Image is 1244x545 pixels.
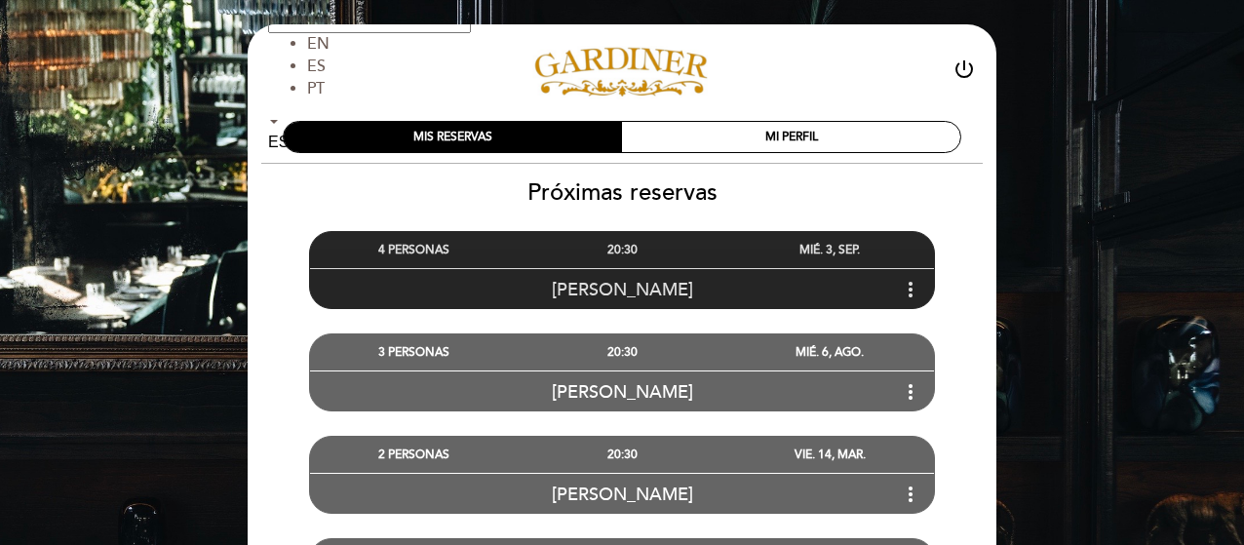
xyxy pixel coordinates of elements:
div: 3 PERSONAS [310,334,518,370]
button: power_settings_new [952,58,976,88]
div: VIE. 14, MAR. [726,437,934,473]
i: more_vert [899,278,922,301]
div: 20:30 [518,232,725,268]
div: MIÉ. 3, SEP. [726,232,934,268]
i: more_vert [899,483,922,506]
span: [PERSON_NAME] [552,279,693,300]
div: 20:30 [518,334,725,370]
div: 2 PERSONAS [310,437,518,473]
span: PT [307,79,325,98]
div: MIÉ. 6, AGO. [726,334,934,370]
i: power_settings_new [952,58,976,81]
span: ES [307,57,326,76]
span: [PERSON_NAME] [552,484,693,505]
div: 4 PERSONAS [310,232,518,268]
div: 20:30 [518,437,725,473]
a: [PERSON_NAME] [500,46,744,99]
span: [PERSON_NAME] [552,381,693,403]
h2: Próximas reservas [247,178,997,207]
div: MI PERFIL [622,122,960,152]
div: MIS RESERVAS [284,122,622,152]
i: more_vert [899,380,922,404]
span: EN [307,34,330,54]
